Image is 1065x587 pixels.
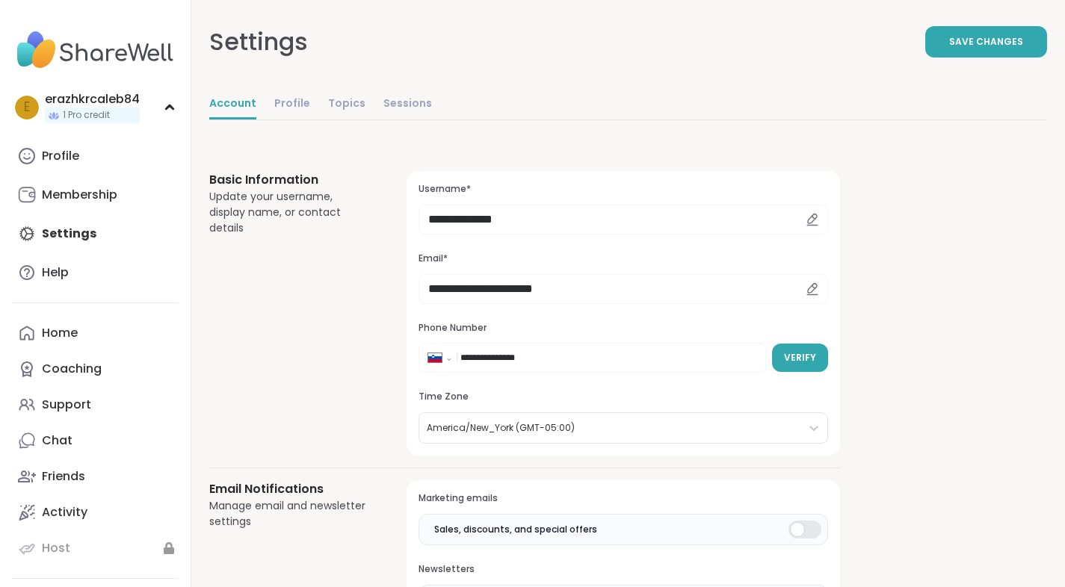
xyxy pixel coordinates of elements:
[12,315,179,351] a: Home
[42,504,87,521] div: Activity
[328,90,365,119] a: Topics
[42,432,72,449] div: Chat
[434,523,597,536] span: Sales, discounts, and special offers
[925,26,1047,58] button: Save Changes
[42,148,79,164] div: Profile
[12,138,179,174] a: Profile
[209,189,371,236] div: Update your username, display name, or contact details
[419,183,828,196] h3: Username*
[209,480,371,498] h3: Email Notifications
[42,361,102,377] div: Coaching
[12,423,179,459] a: Chat
[12,494,179,530] a: Activity
[63,109,110,122] span: 1 Pro credit
[12,255,179,291] a: Help
[209,498,371,529] div: Manage email and newsletter settings
[12,459,179,494] a: Friends
[784,351,816,364] span: Verify
[42,187,117,203] div: Membership
[12,351,179,387] a: Coaching
[209,171,371,189] h3: Basic Information
[42,325,78,341] div: Home
[12,177,179,213] a: Membership
[42,264,69,281] div: Help
[772,344,828,372] button: Verify
[45,91,140,108] div: erazhkrcaleb84
[42,397,91,413] div: Support
[419,391,828,403] h3: Time Zone
[419,252,828,265] h3: Email*
[419,322,828,335] h3: Phone Number
[12,24,179,76] img: ShareWell Nav Logo
[419,492,828,505] h3: Marketing emails
[274,90,310,119] a: Profile
[24,98,30,117] span: e
[949,35,1023,49] span: Save Changes
[419,563,828,576] h3: Newsletters
[383,90,432,119] a: Sessions
[209,24,308,60] div: Settings
[12,387,179,423] a: Support
[12,530,179,566] a: Host
[42,468,85,485] div: Friends
[209,90,256,119] a: Account
[42,540,70,556] div: Host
